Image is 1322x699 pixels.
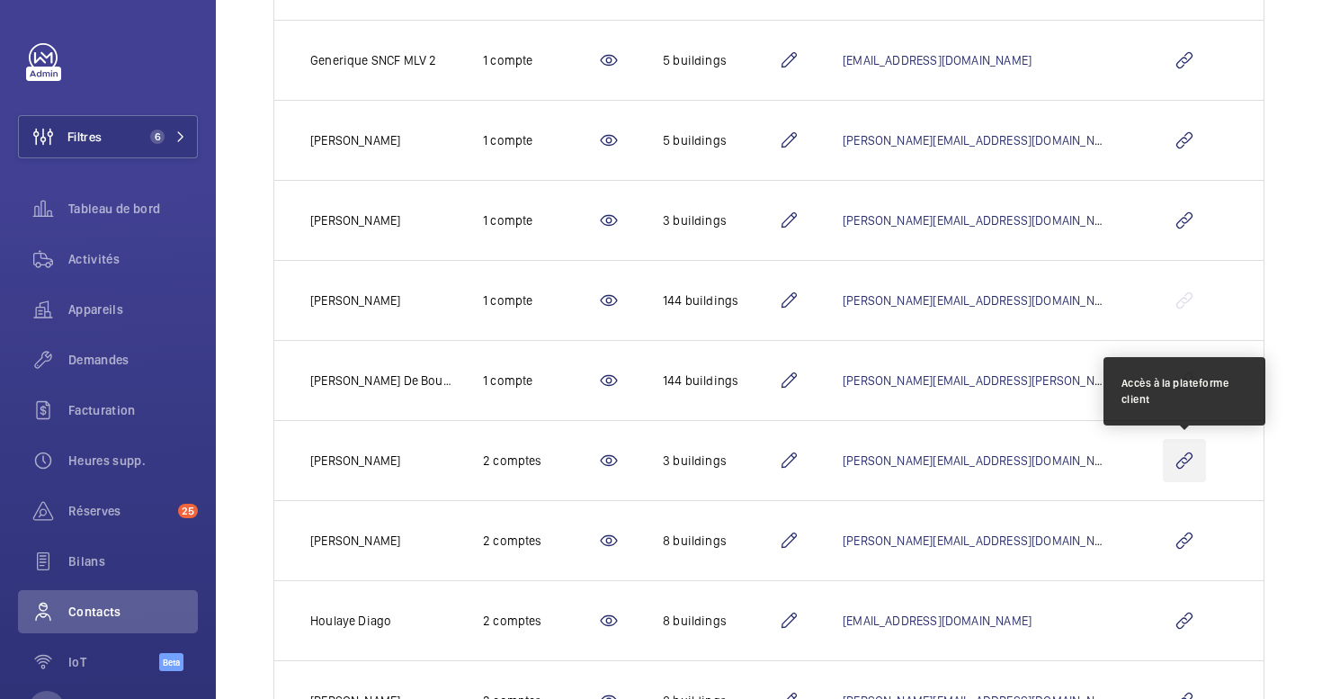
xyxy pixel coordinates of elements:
div: 3 buildings [663,452,778,470]
p: [PERSON_NAME] [310,532,400,550]
div: 144 buildings [663,372,778,390]
div: 3 buildings [663,211,778,229]
div: 1 compte [483,131,598,149]
span: Tableau de bord [68,200,198,218]
a: [PERSON_NAME][EMAIL_ADDRESS][DOMAIN_NAME] [843,453,1121,468]
div: 144 buildings [663,291,778,309]
a: [PERSON_NAME][EMAIL_ADDRESS][DOMAIN_NAME] [843,133,1121,148]
p: [PERSON_NAME] [310,291,400,309]
span: Demandes [68,351,198,369]
div: 8 buildings [663,612,778,630]
span: Appareils [68,300,198,318]
div: 1 compte [483,211,598,229]
span: Activités [68,250,198,268]
a: [PERSON_NAME][EMAIL_ADDRESS][PERSON_NAME][DOMAIN_NAME] [843,373,1212,388]
div: 2 comptes [483,532,598,550]
div: 8 buildings [663,532,778,550]
p: [PERSON_NAME] [310,452,400,470]
span: Beta [159,653,183,671]
div: Accès à la plateforme client [1121,375,1247,408]
span: Bilans [68,552,198,570]
span: Facturation [68,401,198,419]
p: Generique SNCF MLV 2 [310,51,437,69]
a: [PERSON_NAME][EMAIL_ADDRESS][DOMAIN_NAME] [843,533,1121,548]
p: [PERSON_NAME] [310,211,400,229]
a: [EMAIL_ADDRESS][DOMAIN_NAME] [843,53,1032,67]
span: Réserves [68,502,171,520]
a: [EMAIL_ADDRESS][DOMAIN_NAME] [843,614,1032,628]
span: 6 [150,130,165,144]
div: 1 compte [483,291,598,309]
div: 5 buildings [663,51,778,69]
span: 25 [178,504,198,518]
a: [PERSON_NAME][EMAIL_ADDRESS][DOMAIN_NAME] [843,213,1121,228]
div: 1 compte [483,51,598,69]
button: Filtres6 [18,115,198,158]
p: [PERSON_NAME] De Bouille [310,372,454,390]
p: Houlaye Diago [310,612,391,630]
span: Filtres [67,128,102,146]
div: 5 buildings [663,131,778,149]
p: [PERSON_NAME] [310,131,400,149]
div: 2 comptes [483,452,598,470]
span: Heures supp. [68,452,198,470]
a: [PERSON_NAME][EMAIL_ADDRESS][DOMAIN_NAME] [843,293,1121,308]
span: Contacts [68,603,198,621]
div: 1 compte [483,372,598,390]
div: 2 comptes [483,612,598,630]
span: IoT [68,653,159,671]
